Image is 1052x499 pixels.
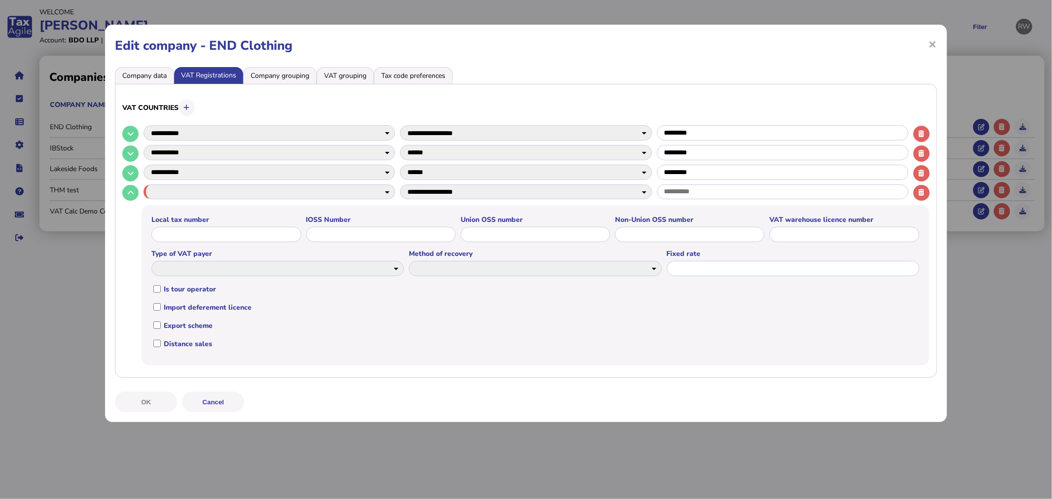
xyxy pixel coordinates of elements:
label: Type of VAT payer [151,249,404,258]
h1: Edit company - END Clothing [115,37,937,54]
label: IOSS Number [306,215,456,224]
li: Company data [115,67,174,84]
button: Expand detail [122,145,139,162]
label: Export scheme [164,321,919,330]
button: Delete VAT registration [913,126,930,142]
button: Expand detail [122,165,139,181]
button: Delete VAT registration [913,165,930,181]
label: Method of recovery [409,249,661,258]
li: VAT Registrations [174,67,243,84]
li: Tax code preferences [374,67,453,84]
button: Expand detail [122,185,139,201]
span: × [929,35,937,53]
label: Local tax number [151,215,301,224]
label: Fixed rate [667,249,919,258]
button: Delete VAT registration [913,185,930,201]
label: Non-Union OSS number [615,215,764,224]
button: Cancel [182,392,244,412]
label: Is tour operator [164,285,919,294]
label: Distance sales [164,339,919,349]
button: Delete VAT registration [913,145,930,162]
li: Company grouping [243,67,317,84]
button: Expand detail [122,126,139,142]
label: Union OSS number [461,215,610,224]
li: VAT grouping [317,67,374,84]
label: VAT warehouse licence number [769,215,919,224]
h3: VAT countries [122,98,929,117]
button: OK [115,392,177,412]
label: Import deferement licence [164,303,919,312]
